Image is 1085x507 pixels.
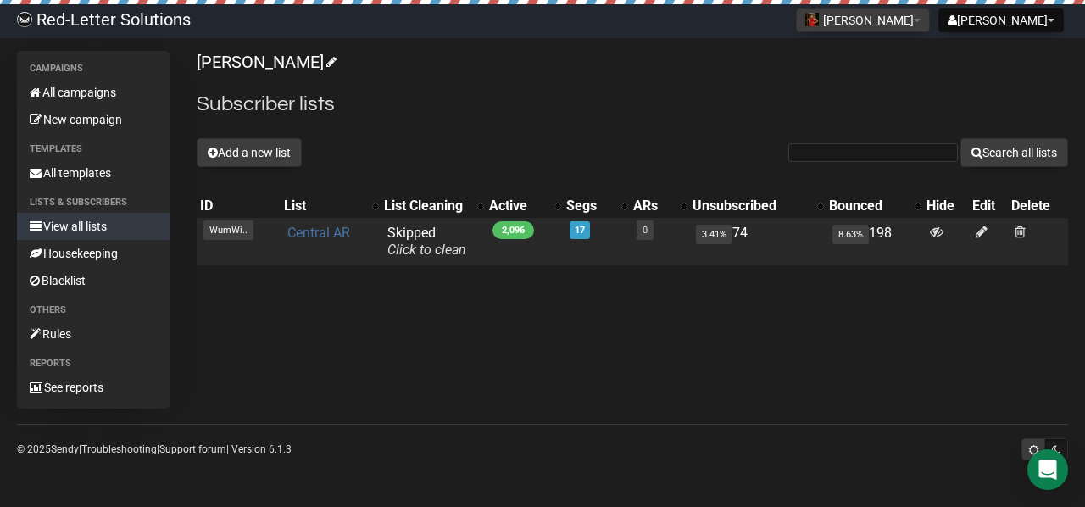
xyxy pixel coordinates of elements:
a: [PERSON_NAME] [197,52,334,72]
div: Segs [566,198,613,214]
li: Campaigns [17,58,170,79]
div: Active [489,198,546,214]
a: View all lists [17,213,170,240]
button: [PERSON_NAME] [796,8,930,32]
th: Delete: No sort applied, sorting is disabled [1008,194,1068,218]
div: ID [200,198,277,214]
li: Lists & subscribers [17,192,170,213]
a: Sendy [51,443,79,455]
a: Support forum [159,443,226,455]
div: Open Intercom Messenger [1027,449,1068,490]
li: Reports [17,354,170,374]
a: Click to clean [387,242,466,258]
a: All campaigns [17,79,170,106]
span: 8.63% [832,225,869,244]
button: Search all lists [960,138,1068,167]
div: List Cleaning [384,198,469,214]
th: List Cleaning: No sort applied, activate to apply an ascending sort [381,194,486,218]
span: WumWi.. [203,220,253,240]
a: Rules [17,320,170,348]
th: List: No sort applied, activate to apply an ascending sort [281,194,381,218]
td: 74 [689,218,826,265]
a: Housekeeping [17,240,170,267]
td: 198 [826,218,922,265]
th: ARs: No sort applied, activate to apply an ascending sort [630,194,689,218]
a: Central AR [287,225,350,241]
a: 0 [643,225,648,236]
li: Templates [17,139,170,159]
button: [PERSON_NAME] [938,8,1064,32]
a: Troubleshooting [81,443,157,455]
th: Bounced: No sort applied, activate to apply an ascending sort [826,194,922,218]
span: 3.41% [696,225,732,244]
a: 17 [575,225,585,236]
span: 2,096 [492,221,534,239]
li: Others [17,300,170,320]
th: Unsubscribed: No sort applied, activate to apply an ascending sort [689,194,826,218]
h2: Subscriber lists [197,89,1068,120]
img: 128.jpg [805,13,819,26]
div: Delete [1011,198,1065,214]
div: Edit [972,198,1004,214]
th: Hide: No sort applied, sorting is disabled [923,194,969,218]
p: © 2025 | | | Version 6.1.3 [17,440,292,459]
th: Segs: No sort applied, activate to apply an ascending sort [563,194,630,218]
img: 983279c4004ba0864fc8a668c650e103 [17,12,32,27]
th: ID: No sort applied, sorting is disabled [197,194,281,218]
button: Add a new list [197,138,302,167]
div: Bounced [829,198,905,214]
th: Edit: No sort applied, sorting is disabled [969,194,1008,218]
a: All templates [17,159,170,187]
th: Active: No sort applied, activate to apply an ascending sort [486,194,563,218]
a: See reports [17,374,170,401]
div: Unsubscribed [693,198,810,214]
a: Blacklist [17,267,170,294]
div: ARs [633,198,672,214]
a: New campaign [17,106,170,133]
span: Skipped [387,225,466,258]
div: List [284,198,364,214]
div: Hide [926,198,965,214]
